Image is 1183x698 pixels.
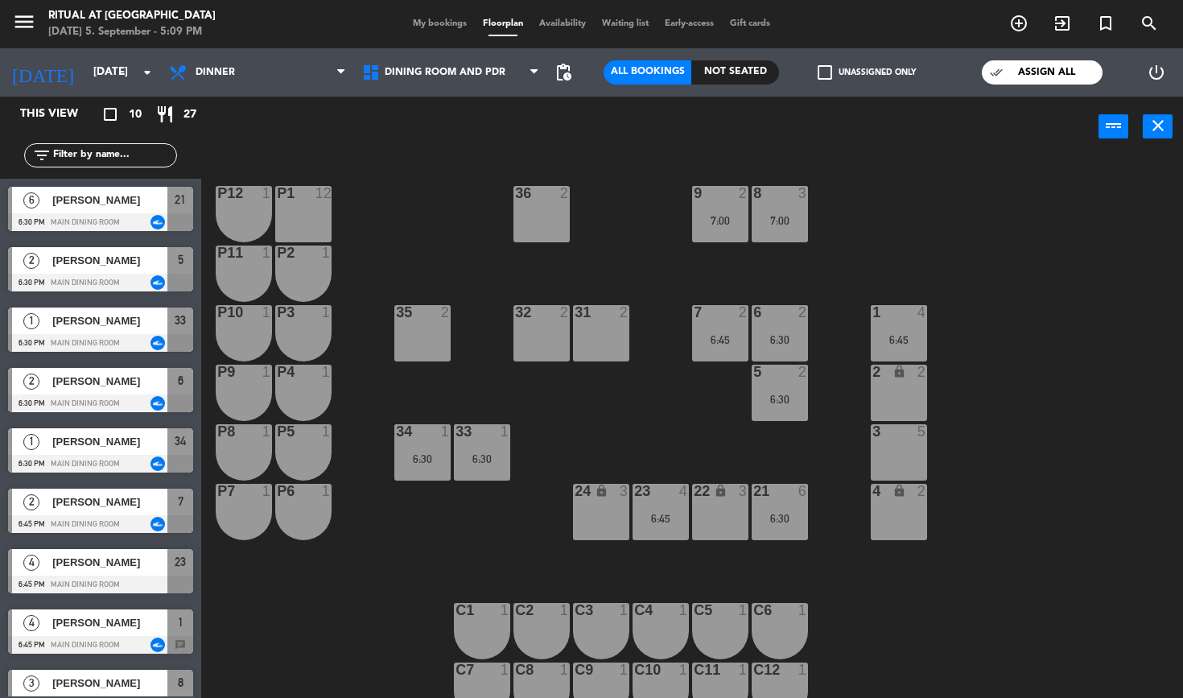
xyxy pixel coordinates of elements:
div: 24 [575,484,575,498]
span: [PERSON_NAME] [52,433,167,450]
i: lock [595,484,608,498]
div: C1 [455,603,456,617]
div: 1 [560,663,570,677]
label: Unassigned only [818,65,916,80]
div: 1 [262,365,272,379]
div: 34 [396,424,397,439]
div: C9 [575,663,575,677]
div: 2 [872,365,873,379]
div: This view [8,105,116,124]
div: 6:30 [394,453,451,465]
i: search [1140,14,1159,33]
div: Ritual at [GEOGRAPHIC_DATA] [48,8,216,24]
i: crop_square [101,105,120,124]
div: C7 [455,663,456,677]
span: 1 [23,313,39,329]
button: power_input [1098,114,1128,138]
i: power_input [1104,116,1123,135]
div: 3 [798,186,808,200]
div: 1 [798,663,808,677]
i: filter_list [32,146,52,165]
i: lock [892,365,906,378]
span: Early-access [657,19,722,28]
span: pending_actions [554,63,573,82]
span: check_box_outline_blank [818,65,832,80]
span: 34 [175,432,186,451]
span: 2 [23,253,39,269]
div: 6:30 [454,453,510,465]
div: 1 [798,603,808,617]
div: 4 [917,305,927,320]
div: C8 [515,663,516,677]
div: 1 [501,424,510,439]
i: add_circle_outline [1009,14,1028,33]
span: 2 [23,374,39,390]
i: power_settings_new [1147,63,1166,82]
div: P10 [217,305,218,320]
div: 1 [262,186,272,200]
div: 2 [739,305,748,320]
div: 2 [620,305,629,320]
span: 2 [23,494,39,510]
div: P4 [277,365,278,379]
i: lock [714,484,728,498]
div: P5 [277,424,278,439]
div: 1 [322,484,332,498]
div: 3 [739,484,748,498]
div: [DATE] 5. September - 5:09 PM [48,24,216,40]
button: close [1143,114,1173,138]
div: P3 [277,305,278,320]
button: done_allAssign all [982,60,1103,85]
div: 6:30 [752,334,808,345]
span: My bookings [405,19,475,28]
div: 36 [515,186,516,200]
div: 1 [739,603,748,617]
span: Dinner [196,67,235,78]
span: 1 [178,613,183,632]
div: 1 [501,603,510,617]
span: 27 [183,105,196,124]
div: 5 [753,365,754,379]
div: 1 [501,663,510,677]
span: [PERSON_NAME] [52,554,167,571]
span: done_all [990,66,1003,79]
div: 1 [620,663,629,677]
div: 12 [315,186,332,200]
span: 5 [178,250,183,270]
span: [PERSON_NAME] [52,373,167,390]
div: 6 [753,305,754,320]
span: 1 [23,434,39,450]
div: 4 [679,484,689,498]
div: 1 [262,484,272,498]
div: C2 [515,603,516,617]
div: P8 [217,424,218,439]
span: Gift cards [722,19,778,28]
div: Not seated [691,60,779,85]
div: 32 [515,305,516,320]
div: C4 [634,603,635,617]
div: C3 [575,603,575,617]
div: 6:30 [752,394,808,405]
div: P1 [277,186,278,200]
div: C10 [634,663,635,677]
div: 7:00 [752,215,808,226]
span: Waiting list [594,19,657,28]
div: C6 [753,603,754,617]
div: 1 [441,424,451,439]
div: 1 [679,603,689,617]
div: 5 [917,424,927,439]
span: [PERSON_NAME] [52,614,167,631]
i: lock [892,484,906,498]
div: 6:45 [633,513,689,524]
div: 35 [396,305,397,320]
span: [PERSON_NAME] [52,312,167,329]
div: P2 [277,246,278,260]
span: 10 [129,105,142,124]
span: 4 [23,555,39,571]
i: exit_to_app [1053,14,1072,33]
div: 31 [575,305,575,320]
div: P11 [217,246,218,260]
div: 2 [560,186,570,200]
div: 3 [872,424,873,439]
